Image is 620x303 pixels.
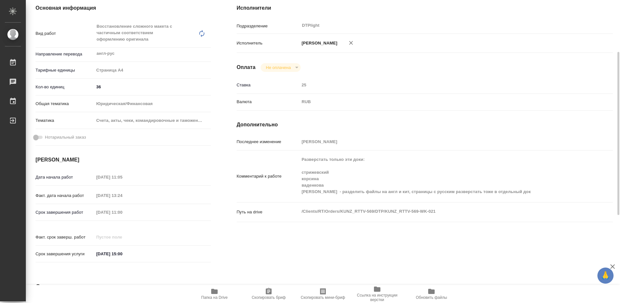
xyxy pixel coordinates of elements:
button: Скопировать мини-бриф [296,285,350,303]
p: Срок завершения услуги [36,251,94,257]
h4: Оплата [237,64,256,71]
span: Ссылка на инструкции верстки [354,293,400,302]
span: Скопировать мини-бриф [301,295,345,300]
p: Дата начала работ [36,174,94,181]
span: Нотариальный заказ [45,134,86,141]
h4: [PERSON_NAME] [36,156,211,164]
p: Тематика [36,117,94,124]
div: Счета, акты, чеки, командировочные и таможенные документы [94,115,211,126]
h2: Заказ [36,282,57,292]
input: Пустое поле [94,208,150,217]
textarea: /Clients/RT/Orders/KUNZ_RTTV-569/DTP/KUNZ_RTTV-569-WK-021 [299,206,582,217]
div: Не оплачена [261,63,300,72]
div: RUB [299,96,582,107]
p: Комментарий к работе [237,173,299,180]
div: Юридическая/Финансовая [94,98,211,109]
p: Факт. дата начала работ [36,192,94,199]
span: Папка на Drive [201,295,228,300]
input: ✎ Введи что-нибудь [94,249,150,259]
span: Скопировать бриф [252,295,285,300]
input: Пустое поле [299,137,582,146]
span: Обновить файлы [416,295,447,300]
p: Валюта [237,99,299,105]
button: Удалить исполнителя [344,36,358,50]
span: 🙏 [600,269,611,282]
p: Исполнитель [237,40,299,46]
h4: Исполнители [237,4,613,12]
h4: Дополнительно [237,121,613,129]
p: Общая тематика [36,101,94,107]
p: Факт. срок заверш. работ [36,234,94,240]
p: Кол-во единиц [36,84,94,90]
p: Последнее изменение [237,139,299,145]
p: Вид работ [36,30,94,37]
p: Направление перевода [36,51,94,57]
input: Пустое поле [299,80,582,90]
button: Скопировать бриф [242,285,296,303]
button: Ссылка на инструкции верстки [350,285,404,303]
input: Пустое поле [94,191,150,200]
button: Обновить файлы [404,285,459,303]
p: [PERSON_NAME] [299,40,337,46]
input: ✎ Введи что-нибудь [94,82,211,92]
p: Подразделение [237,23,299,29]
textarea: Разверстать только эти доки: стрижевский корсина ваденкова [PERSON_NAME] - разделить файлы на анг... [299,154,582,197]
div: Страница А4 [94,65,211,76]
h4: Основная информация [36,4,211,12]
button: Не оплачена [264,65,293,70]
input: Пустое поле [94,172,150,182]
p: Путь на drive [237,209,299,215]
p: Ставка [237,82,299,88]
p: Тарифные единицы [36,67,94,73]
button: 🙏 [597,268,614,284]
button: Папка на Drive [187,285,242,303]
p: Срок завершения работ [36,209,94,216]
input: Пустое поле [94,232,150,242]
